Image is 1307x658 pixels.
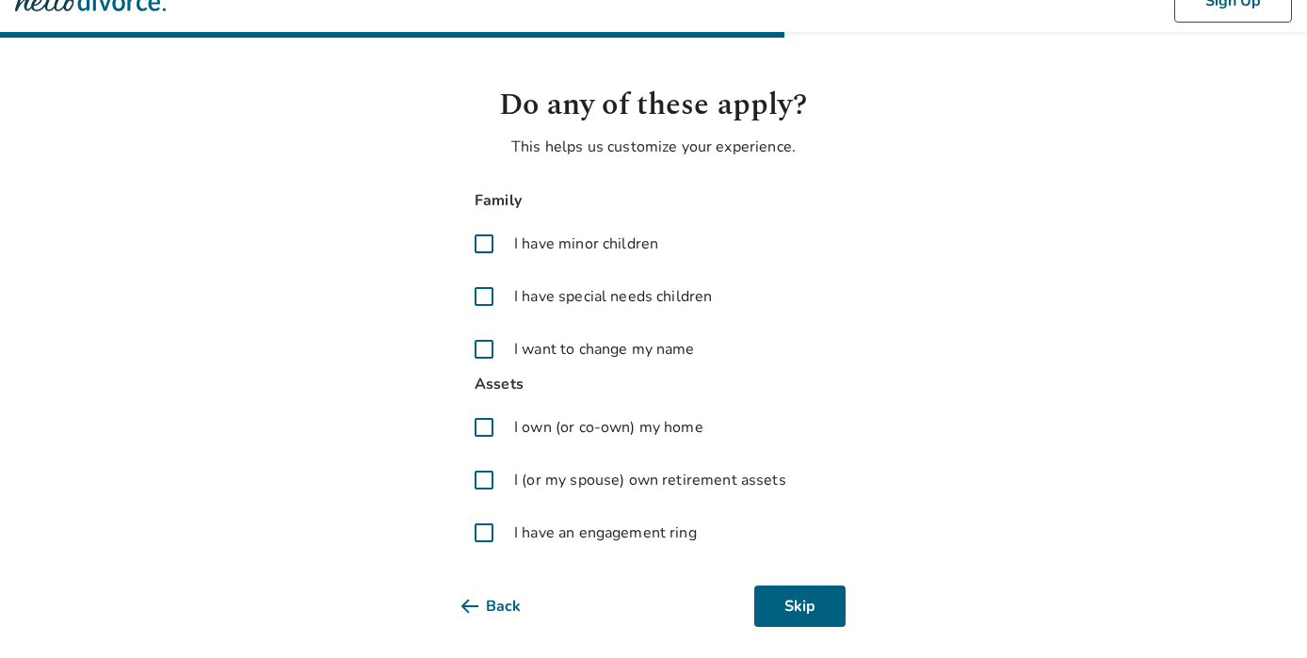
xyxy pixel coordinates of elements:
span: I want to change my name [514,338,695,361]
button: Skip [754,586,846,627]
span: I have minor children [514,233,658,255]
span: I have special needs children [514,285,712,308]
span: Assets [461,372,846,397]
span: I have an engagement ring [514,522,697,544]
p: This helps us customize your experience. [461,136,846,158]
span: I (or my spouse) own retirement assets [514,469,786,491]
span: Family [461,188,846,214]
span: I own (or co-own) my home [514,416,703,439]
iframe: Chat Widget [1213,568,1307,658]
h1: Do any of these apply? [461,83,846,128]
button: Back [461,586,551,627]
